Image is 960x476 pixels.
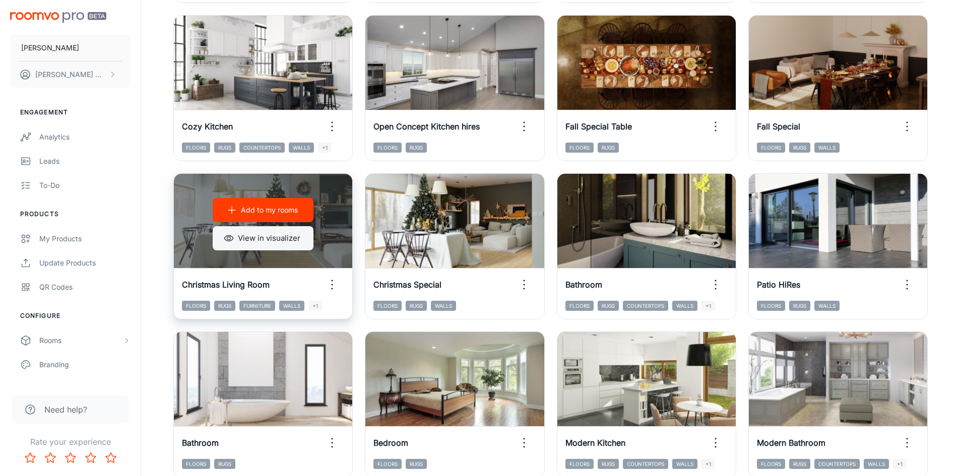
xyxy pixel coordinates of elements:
[10,12,106,23] img: Roomvo PRO Beta
[8,436,133,448] p: Rate your experience
[789,459,810,469] span: Rugs
[239,143,285,153] span: Countertops
[214,143,235,153] span: Rugs
[672,301,697,311] span: Walls
[318,143,332,153] span: +1
[39,282,131,293] div: QR Codes
[757,120,800,132] h6: Fall Special
[81,448,101,468] button: Rate 4 star
[373,279,441,291] h6: Christmas Special
[10,61,131,88] button: [PERSON_NAME] Naqvi
[44,403,87,416] span: Need help?
[789,301,810,311] span: Rugs
[864,459,889,469] span: Walls
[701,459,715,469] span: +1
[893,459,907,469] span: +1
[757,143,785,153] span: Floors
[20,448,40,468] button: Rate 1 star
[406,301,427,311] span: Rugs
[39,233,131,244] div: My Products
[814,143,840,153] span: Walls
[598,143,619,153] span: Rugs
[39,359,131,370] div: Branding
[213,198,313,222] button: Add to my rooms
[308,301,322,311] span: +1
[406,143,427,153] span: Rugs
[757,279,800,291] h6: Patio HiRes
[672,459,697,469] span: Walls
[289,143,314,153] span: Walls
[565,437,625,449] h6: Modern Kitchen
[373,459,402,469] span: Floors
[565,143,594,153] span: Floors
[21,42,79,53] p: [PERSON_NAME]
[373,301,402,311] span: Floors
[814,459,860,469] span: Countertops
[39,383,131,394] div: Texts
[214,459,235,469] span: Rugs
[182,120,233,132] h6: Cozy Kitchen
[565,301,594,311] span: Floors
[39,335,122,346] div: Rooms
[757,459,785,469] span: Floors
[101,448,121,468] button: Rate 5 star
[39,156,131,167] div: Leads
[789,143,810,153] span: Rugs
[598,301,619,311] span: Rugs
[757,437,825,449] h6: Modern Bathroom
[373,120,480,132] h6: Open Concept Kitchen hires
[239,301,275,311] span: Furniture
[60,448,81,468] button: Rate 3 star
[182,143,210,153] span: Floors
[39,257,131,268] div: Update Products
[623,459,668,469] span: Countertops
[406,459,427,469] span: Rugs
[39,131,131,143] div: Analytics
[373,437,408,449] h6: Bedroom
[40,448,60,468] button: Rate 2 star
[757,301,785,311] span: Floors
[35,69,106,80] p: [PERSON_NAME] Naqvi
[182,459,210,469] span: Floors
[701,301,715,311] span: +1
[39,180,131,191] div: To-do
[598,459,619,469] span: Rugs
[182,279,270,291] h6: Christmas Living Room
[241,205,298,216] p: Add to my rooms
[10,35,131,61] button: [PERSON_NAME]
[431,301,456,311] span: Walls
[213,226,313,250] button: View in visualizer
[182,437,219,449] h6: Bathroom
[814,301,840,311] span: Walls
[565,120,632,132] h6: Fall Special Table
[623,301,668,311] span: Countertops
[279,301,304,311] span: Walls
[565,459,594,469] span: Floors
[565,279,602,291] h6: Bathroom
[373,143,402,153] span: Floors
[214,301,235,311] span: Rugs
[182,301,210,311] span: Floors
